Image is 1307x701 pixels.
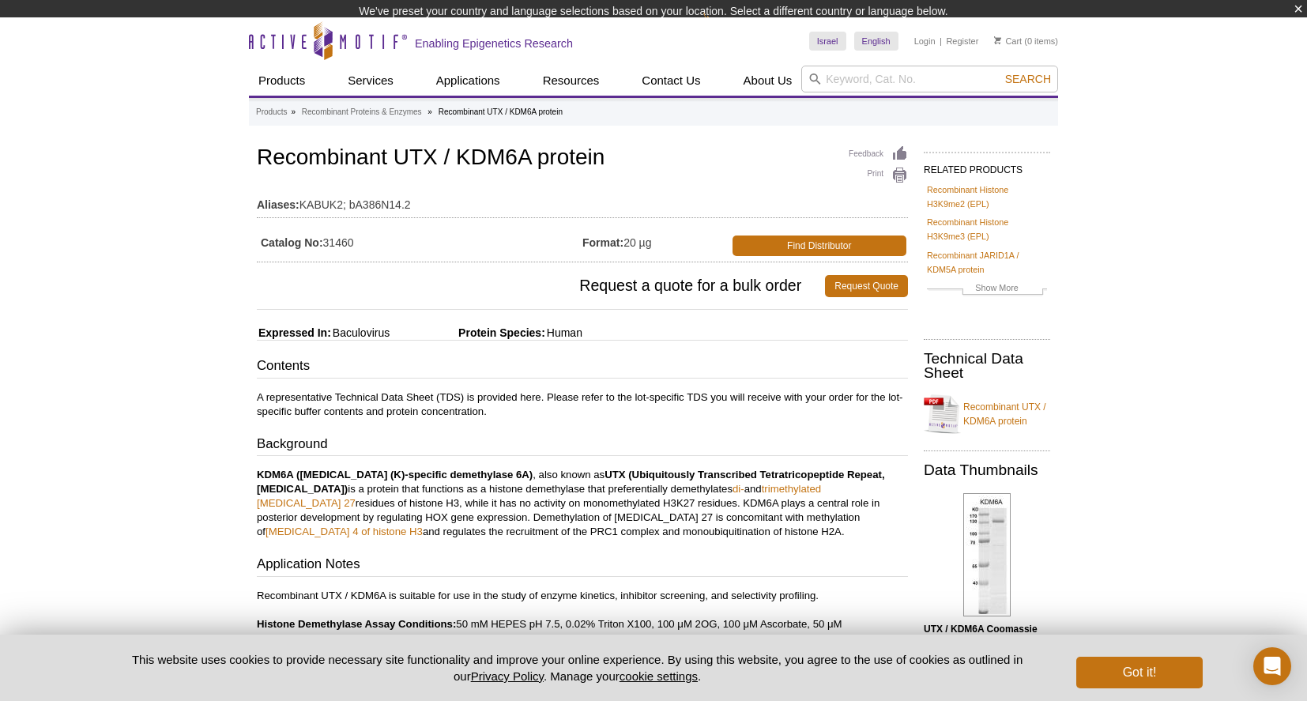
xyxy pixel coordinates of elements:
[257,468,908,539] p: , also known as is a protein that functions as a histone demethylase that preferentially demethyl...
[257,435,908,457] h3: Background
[266,526,423,537] a: [MEDICAL_DATA] 4 of histone H3
[533,66,609,96] a: Resources
[415,36,573,51] h2: Enabling Epigenetics Research
[257,198,299,212] strong: Aliases:
[994,36,1022,47] a: Cart
[1000,72,1056,86] button: Search
[257,226,582,258] td: 31460
[257,390,908,419] p: A representative Technical Data Sheet (TDS) is provided here. Please refer to the lot-specific TD...
[703,12,745,49] img: Change Here
[927,248,1047,277] a: Recombinant JARID1A / KDM5A protein
[801,66,1058,92] input: Keyword, Cat. No.
[257,469,533,481] strong: KDM6A ([MEDICAL_DATA] (K)-specific demethylase 6A)
[257,356,908,379] h3: Contents
[439,107,563,116] li: Recombinant UTX / KDM6A protein
[256,105,287,119] a: Products
[261,236,323,250] strong: Catalog No:
[257,188,908,213] td: KABUK2; bA386N14.2
[582,226,729,258] td: 20 µg
[994,32,1058,51] li: (0 items)
[1005,73,1051,85] span: Search
[338,66,403,96] a: Services
[924,390,1050,438] a: Recombinant UTX / KDM6A protein
[427,66,510,96] a: Applications
[104,651,1050,684] p: This website uses cookies to provide necessary site functionality and improve your online experie...
[291,107,296,116] li: »
[471,669,544,683] a: Privacy Policy
[946,36,978,47] a: Register
[1253,647,1291,685] div: Open Intercom Messenger
[924,463,1050,477] h2: Data Thumbnails
[257,555,908,577] h3: Application Notes
[927,215,1047,243] a: Recombinant Histone H3K9me3 (EPL)
[927,183,1047,211] a: Recombinant Histone H3K9me2 (EPL)
[632,66,710,96] a: Contact Us
[924,624,1038,649] b: UTX / KDM6A Coomassie stained gel.
[963,493,1011,616] img: UTX / KDM6A Coomassie gel
[940,32,942,51] li: |
[924,622,1050,679] p: (Click image to enlarge and see details).
[331,326,390,339] span: Baculovirus
[249,66,315,96] a: Products
[302,105,422,119] a: Recombinant Proteins & Enzymes
[849,145,908,163] a: Feedback
[854,32,898,51] a: English
[620,669,698,683] button: cookie settings
[809,32,846,51] a: Israel
[545,326,582,339] span: Human
[734,66,802,96] a: About Us
[257,326,331,339] span: Expressed In:
[257,589,908,660] p: Recombinant UTX / KDM6A is suitable for use in the study of enzyme kinetics, inhibitor screening,...
[257,275,825,297] span: Request a quote for a bulk order
[257,145,908,172] h1: Recombinant UTX / KDM6A protein
[1076,657,1203,688] button: Got it!
[733,483,744,495] a: di-
[825,275,908,297] a: Request Quote
[428,107,432,116] li: »
[257,618,456,630] strong: Histone Demethylase Assay Conditions:
[924,152,1050,180] h2: RELATED PRODUCTS
[733,236,907,256] a: Find Distributor
[994,36,1001,44] img: Your Cart
[924,352,1050,380] h2: Technical Data Sheet
[582,236,623,250] strong: Format:
[914,36,936,47] a: Login
[393,326,545,339] span: Protein Species:
[849,167,908,184] a: Print
[927,281,1047,299] a: Show More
